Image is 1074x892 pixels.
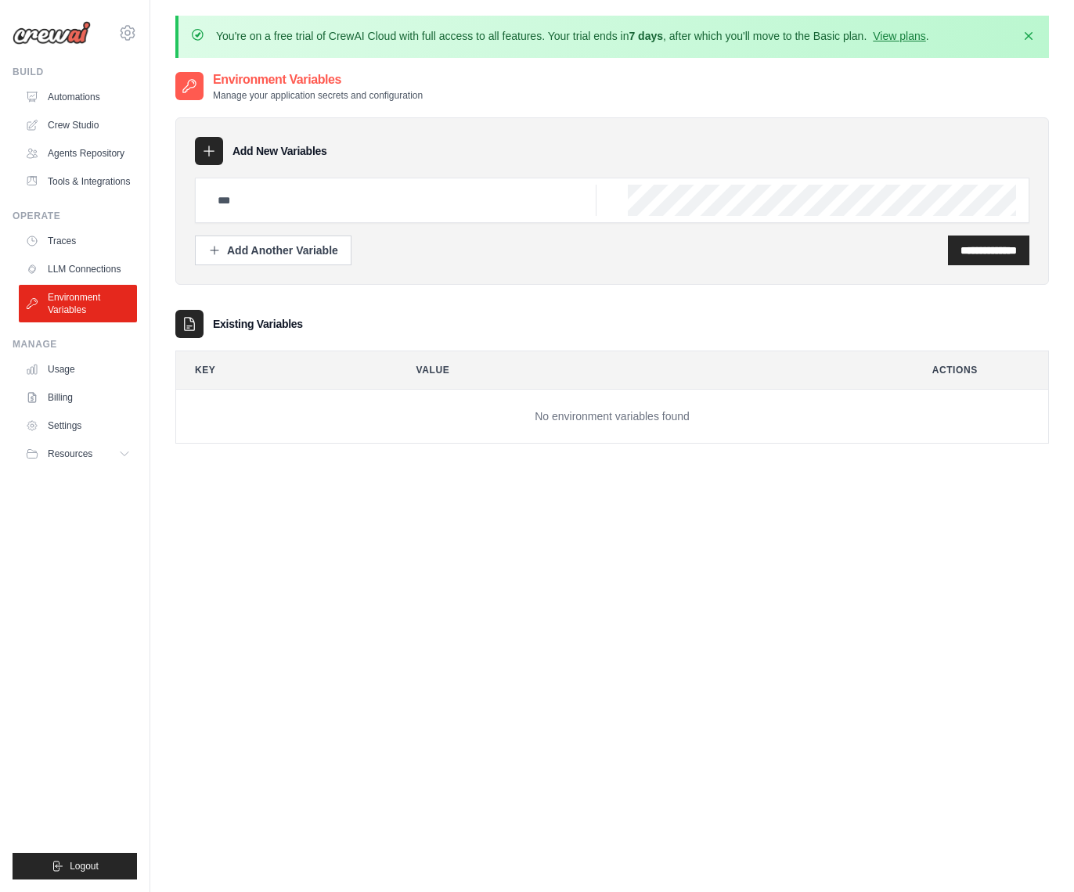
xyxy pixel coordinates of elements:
[914,351,1048,389] th: Actions
[13,338,137,351] div: Manage
[70,860,99,872] span: Logout
[13,66,137,78] div: Build
[19,85,137,110] a: Automations
[232,143,327,159] h3: Add New Variables
[19,257,137,282] a: LLM Connections
[195,236,351,265] button: Add Another Variable
[19,169,137,194] a: Tools & Integrations
[213,89,423,102] p: Manage your application secrets and configuration
[19,441,137,466] button: Resources
[629,30,663,42] strong: 7 days
[19,357,137,382] a: Usage
[216,28,929,44] p: You're on a free trial of CrewAI Cloud with full access to all features. Your trial ends in , aft...
[213,316,303,332] h3: Existing Variables
[19,141,137,166] a: Agents Repository
[19,113,137,138] a: Crew Studio
[19,285,137,322] a: Environment Variables
[19,228,137,254] a: Traces
[873,30,925,42] a: View plans
[208,243,338,258] div: Add Another Variable
[398,351,901,389] th: Value
[176,390,1048,444] td: No environment variables found
[13,210,137,222] div: Operate
[13,21,91,45] img: Logo
[19,413,137,438] a: Settings
[19,385,137,410] a: Billing
[176,351,385,389] th: Key
[213,70,423,89] h2: Environment Variables
[48,448,92,460] span: Resources
[13,853,137,879] button: Logout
